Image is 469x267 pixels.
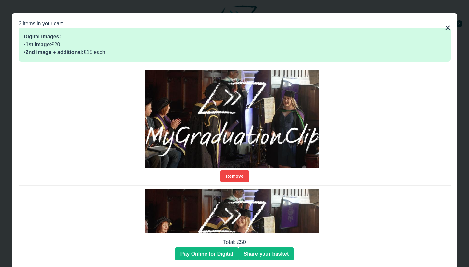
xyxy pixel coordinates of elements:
[24,33,446,56] p: • £20 • £15 each
[145,70,319,168] img: 2788440.0-E08EB29F-1139-4348-A9E9-EB5C4BE56AD2.jpeg
[180,251,233,257] span: Pay Online for Digital
[26,49,84,55] span: 2nd image + additional:
[238,247,294,260] button: Share your basket
[17,238,452,246] h3: Total: £50
[24,34,61,39] span: Digital Images:
[445,20,451,35] button: ×
[19,20,451,28] h2: 3 items in your cart
[220,170,249,182] button: Remove
[26,42,51,47] span: 1st image:
[175,247,238,260] button: Pay Online for Digital
[244,251,289,257] span: Share your basket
